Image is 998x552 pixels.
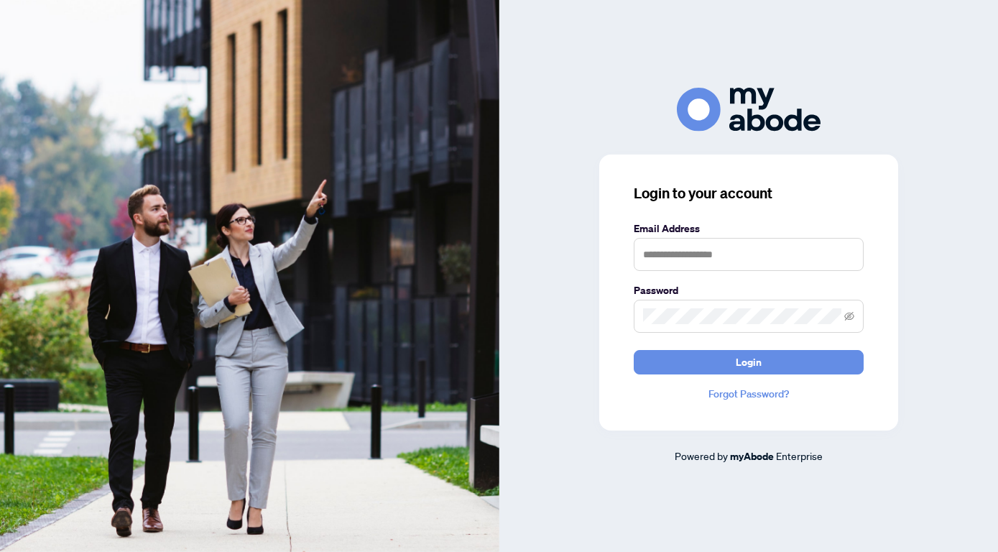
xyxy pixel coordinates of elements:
[677,88,821,132] img: ma-logo
[736,351,762,374] span: Login
[634,183,864,203] h3: Login to your account
[634,350,864,374] button: Login
[634,386,864,402] a: Forgot Password?
[776,449,823,462] span: Enterprise
[730,448,774,464] a: myAbode
[634,221,864,236] label: Email Address
[844,311,854,321] span: eye-invisible
[675,449,728,462] span: Powered by
[634,282,864,298] label: Password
